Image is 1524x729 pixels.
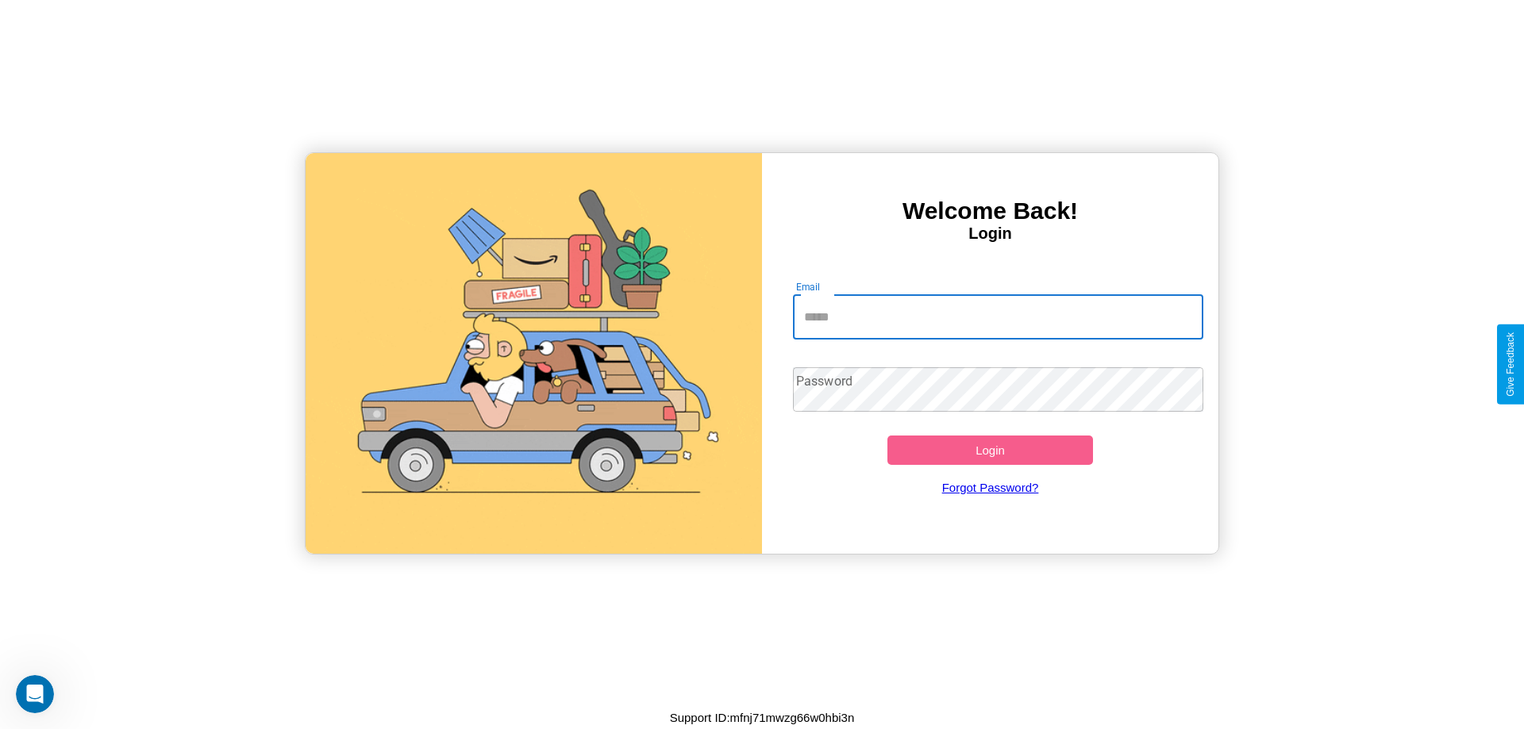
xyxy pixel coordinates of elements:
[306,153,762,554] img: gif
[670,707,855,728] p: Support ID: mfnj71mwzg66w0hbi3n
[762,224,1218,243] h4: Login
[762,198,1218,224] h3: Welcome Back!
[1505,332,1516,397] div: Give Feedback
[16,675,54,713] iframe: Intercom live chat
[785,465,1196,510] a: Forgot Password?
[796,280,821,294] label: Email
[887,435,1093,465] button: Login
